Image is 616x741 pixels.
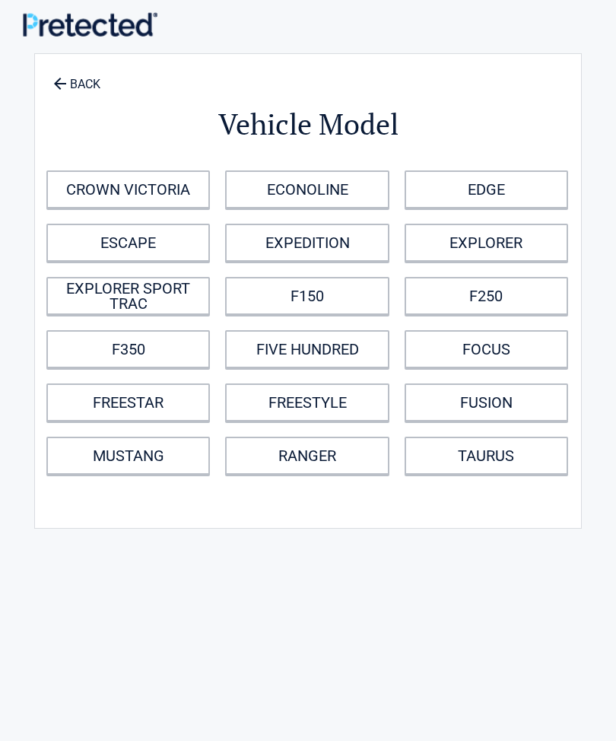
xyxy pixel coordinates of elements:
[405,277,568,315] a: F250
[225,437,389,475] a: RANGER
[225,170,389,208] a: ECONOLINE
[43,105,573,144] h2: Vehicle Model
[405,224,568,262] a: EXPLORER
[46,277,210,315] a: EXPLORER SPORT TRAC
[225,330,389,368] a: FIVE HUNDRED
[50,64,103,91] a: BACK
[46,224,210,262] a: ESCAPE
[405,330,568,368] a: FOCUS
[225,224,389,262] a: EXPEDITION
[405,170,568,208] a: EDGE
[46,330,210,368] a: F350
[225,383,389,421] a: FREESTYLE
[405,383,568,421] a: FUSION
[23,12,157,37] img: Main Logo
[225,277,389,315] a: F150
[46,170,210,208] a: CROWN VICTORIA
[46,383,210,421] a: FREESTAR
[405,437,568,475] a: TAURUS
[46,437,210,475] a: MUSTANG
